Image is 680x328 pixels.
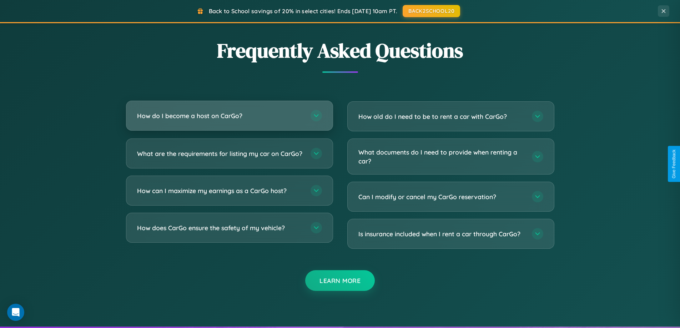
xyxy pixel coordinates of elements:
[137,223,303,232] h3: How does CarGo ensure the safety of my vehicle?
[358,229,525,238] h3: Is insurance included when I rent a car through CarGo?
[358,112,525,121] h3: How old do I need to be to rent a car with CarGo?
[305,270,375,291] button: Learn More
[126,37,554,64] h2: Frequently Asked Questions
[209,7,397,15] span: Back to School savings of 20% in select cities! Ends [DATE] 10am PT.
[671,150,676,178] div: Give Feedback
[358,148,525,165] h3: What documents do I need to provide when renting a car?
[403,5,460,17] button: BACK2SCHOOL20
[7,304,24,321] div: Open Intercom Messenger
[137,111,303,120] h3: How do I become a host on CarGo?
[358,192,525,201] h3: Can I modify or cancel my CarGo reservation?
[137,149,303,158] h3: What are the requirements for listing my car on CarGo?
[137,186,303,195] h3: How can I maximize my earnings as a CarGo host?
